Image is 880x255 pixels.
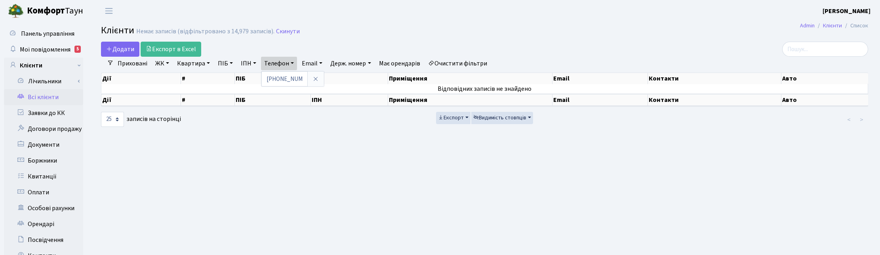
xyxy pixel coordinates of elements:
a: Особові рахунки [4,200,83,216]
span: Видимість стовпців [473,114,526,122]
a: Приховані [114,57,150,70]
a: Посвідчення [4,232,83,248]
th: # [181,94,235,106]
a: Панель управління [4,26,83,42]
span: Клієнти [101,23,134,37]
a: ПІБ [215,57,236,70]
a: Квартира [174,57,213,70]
a: Експорт в Excel [141,42,201,57]
a: [PERSON_NAME] [823,6,870,16]
th: Приміщення [388,94,552,106]
a: Мої повідомлення5 [4,42,83,58]
a: Боржники [4,153,83,169]
a: Договори продажу [4,121,83,137]
div: 5 [74,46,81,53]
a: Всі клієнти [4,89,83,105]
th: ІПН [311,94,388,106]
a: ІПН [238,57,259,70]
label: записів на сторінці [101,112,181,127]
a: Email [299,57,326,70]
li: Список [842,21,868,30]
a: Документи [4,137,83,153]
a: Квитанції [4,169,83,184]
a: Телефон [261,57,297,70]
th: ІПН [311,73,388,84]
button: Видимість стовпців [471,112,533,124]
a: Держ. номер [327,57,374,70]
span: Додати [106,45,134,54]
div: Немає записів (відфільтровано з 14,979 записів). [136,28,274,35]
button: Переключити навігацію [99,4,119,17]
th: Дії [101,94,181,106]
th: Авто [781,73,869,84]
span: Панель управління [21,29,74,38]
th: Дії [101,73,181,84]
a: Заявки до КК [4,105,83,121]
th: # [181,73,235,84]
span: Мої повідомлення [20,45,70,54]
th: Email [552,73,648,84]
th: ПІБ [235,73,310,84]
span: Експорт [438,114,464,122]
a: Додати [101,42,139,57]
button: Експорт [436,112,470,124]
a: Клієнти [4,58,83,73]
input: Пошук... [782,42,868,57]
a: Має орендарів [376,57,423,70]
td: Відповідних записів не знайдено [101,84,868,94]
nav: breadcrumb [788,17,880,34]
a: Орендарі [4,216,83,232]
b: Комфорт [27,4,65,17]
a: Клієнти [823,21,842,30]
a: ЖК [152,57,172,70]
th: Email [552,94,648,106]
th: ПІБ [235,94,310,106]
th: Приміщення [388,73,552,84]
th: Авто [781,94,869,106]
a: Скинути [276,28,300,35]
a: Лічильники [9,73,83,89]
select: записів на сторінці [101,112,124,127]
a: Очистити фільтри [425,57,490,70]
span: Таун [27,4,83,18]
a: Admin [800,21,815,30]
th: Контакти [648,73,781,84]
a: Оплати [4,184,83,200]
img: logo.png [8,3,24,19]
th: Контакти [648,94,781,106]
b: [PERSON_NAME] [823,7,870,15]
